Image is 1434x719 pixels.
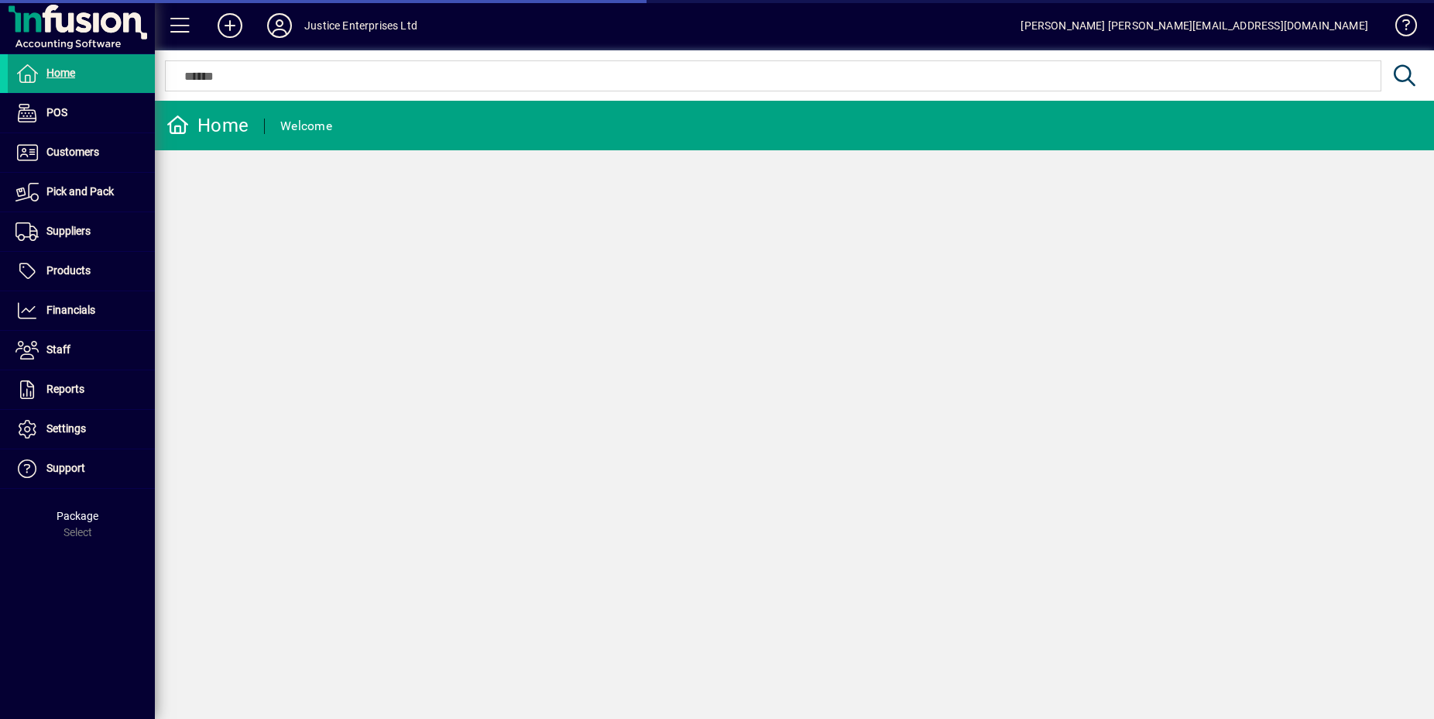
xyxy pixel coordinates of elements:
[46,304,95,316] span: Financials
[8,212,155,251] a: Suppliers
[8,410,155,449] a: Settings
[46,462,85,474] span: Support
[46,343,70,356] span: Staff
[304,13,417,38] div: Justice Enterprises Ltd
[46,383,84,395] span: Reports
[166,113,249,138] div: Home
[255,12,304,40] button: Profile
[8,291,155,330] a: Financials
[8,252,155,291] a: Products
[8,173,155,212] a: Pick and Pack
[46,146,99,158] span: Customers
[205,12,255,40] button: Add
[8,94,155,132] a: POS
[8,133,155,172] a: Customers
[280,114,332,139] div: Welcome
[46,225,91,237] span: Suppliers
[1021,13,1368,38] div: [PERSON_NAME] [PERSON_NAME][EMAIL_ADDRESS][DOMAIN_NAME]
[8,449,155,488] a: Support
[57,510,98,522] span: Package
[8,331,155,370] a: Staff
[46,264,91,277] span: Products
[46,106,67,119] span: POS
[46,185,114,198] span: Pick and Pack
[46,67,75,79] span: Home
[1384,3,1415,53] a: Knowledge Base
[8,370,155,409] a: Reports
[46,422,86,435] span: Settings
